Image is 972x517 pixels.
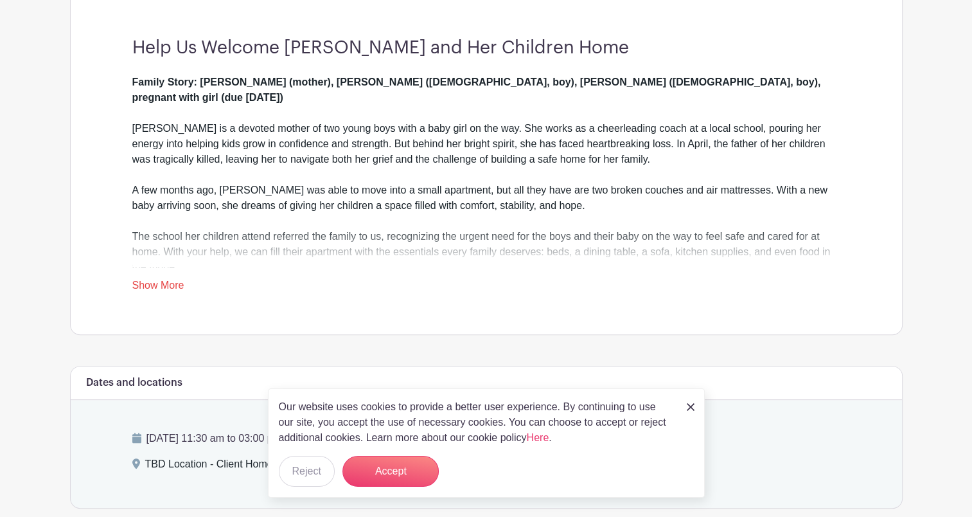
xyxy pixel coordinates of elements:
div: The school her children attend referred the family to us, recognizing the urgent need for the boy... [132,229,840,291]
button: Reject [279,456,335,487]
div: A few months ago, [PERSON_NAME] was able to move into a small apartment, but all they have are tw... [132,183,840,229]
p: Our website uses cookies to provide a better user experience. By continuing to use our site, you ... [279,399,673,446]
div: [PERSON_NAME] is a devoted mother of two young boys with a baby girl on the way. She works as a c... [132,75,840,183]
h3: Help Us Welcome [PERSON_NAME] and Her Children Home [132,37,840,59]
a: Show More [132,280,184,296]
button: Accept [342,456,439,487]
p: [DATE] 11:30 am to 03:00 pm [132,431,840,446]
strong: Family Story: [PERSON_NAME] (mother), [PERSON_NAME] ([DEMOGRAPHIC_DATA], boy), [PERSON_NAME] ([DE... [132,77,821,103]
div: TBD Location - Client Home - [GEOGRAPHIC_DATA], [GEOGRAPHIC_DATA], [145,457,505,477]
h6: Dates and locations [86,377,182,389]
a: Here [527,432,549,443]
img: close_button-5f87c8562297e5c2d7936805f587ecaba9071eb48480494691a3f1689db116b3.svg [687,403,694,411]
